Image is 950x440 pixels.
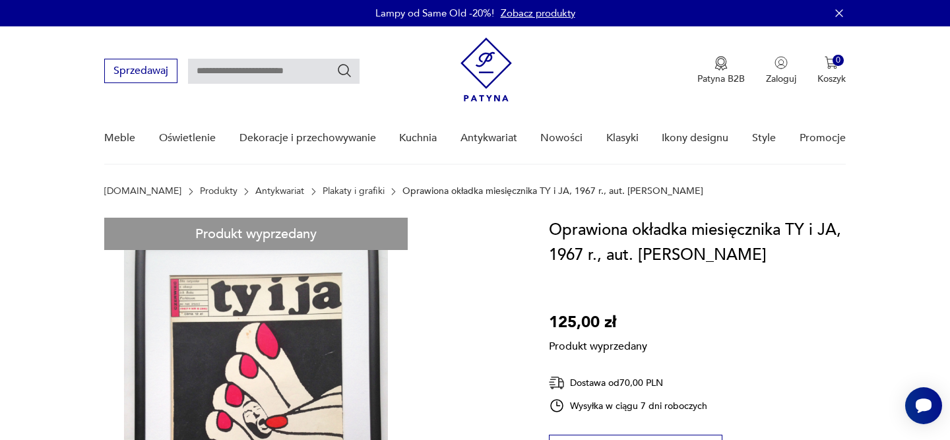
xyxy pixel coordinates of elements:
[375,7,494,20] p: Lampy od Same Old -20%!
[549,375,565,391] img: Ikona dostawy
[905,387,942,424] iframe: Smartsupp widget button
[323,186,385,197] a: Plakaty i grafiki
[549,335,647,354] p: Produkt wyprzedany
[159,113,216,164] a: Oświetlenie
[402,186,703,197] p: Oprawiona okładka miesięcznika TY i JA, 1967 r., aut. [PERSON_NAME]
[833,55,844,66] div: 0
[697,56,745,85] button: Patyna B2B
[104,186,181,197] a: [DOMAIN_NAME]
[255,186,304,197] a: Antykwariat
[697,73,745,85] p: Patyna B2B
[714,56,728,71] img: Ikona medalu
[775,56,788,69] img: Ikonka użytkownika
[200,186,237,197] a: Produkty
[104,59,177,83] button: Sprzedawaj
[399,113,437,164] a: Kuchnia
[549,398,707,414] div: Wysyłka w ciągu 7 dni roboczych
[104,67,177,77] a: Sprzedawaj
[460,113,517,164] a: Antykwariat
[817,56,846,85] button: 0Koszyk
[766,73,796,85] p: Zaloguj
[549,310,647,335] p: 125,00 zł
[549,218,845,268] h1: Oprawiona okładka miesięcznika TY i JA, 1967 r., aut. [PERSON_NAME]
[460,38,512,102] img: Patyna - sklep z meblami i dekoracjami vintage
[501,7,575,20] a: Zobacz produkty
[606,113,639,164] a: Klasyki
[825,56,838,69] img: Ikona koszyka
[800,113,846,164] a: Promocje
[817,73,846,85] p: Koszyk
[540,113,583,164] a: Nowości
[104,113,135,164] a: Meble
[549,375,707,391] div: Dostawa od 70,00 PLN
[766,56,796,85] button: Zaloguj
[752,113,776,164] a: Style
[239,113,376,164] a: Dekoracje i przechowywanie
[697,56,745,85] a: Ikona medaluPatyna B2B
[336,63,352,79] button: Szukaj
[662,113,728,164] a: Ikony designu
